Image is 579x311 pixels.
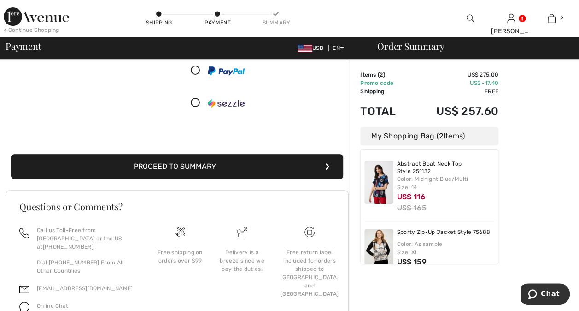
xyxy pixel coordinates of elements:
td: Free [410,87,498,96]
a: [PHONE_NUMBER] [43,244,94,250]
img: call [19,228,29,238]
div: Free return label included for orders shipped to [GEOGRAPHIC_DATA] and [GEOGRAPHIC_DATA] [281,248,339,298]
span: US$ 159 [397,257,427,266]
img: My Info [507,13,515,24]
img: US Dollar [298,45,312,52]
td: Promo code [360,79,410,87]
img: email [19,284,29,294]
span: US$ 116 [397,192,425,201]
a: Abstract Boat Neck Top Style 251132 [397,161,495,175]
a: 2 [532,13,571,24]
img: search the website [467,13,474,24]
div: [PERSON_NAME] [491,26,531,36]
span: Online Chat [37,303,68,309]
img: Free shipping on orders over $99 [175,227,185,237]
img: Sporty Zip-Up Jacket Style 75688 [364,229,393,272]
span: Payment [6,42,41,51]
div: Delivery is a breeze since we pay the duties! [218,248,266,273]
img: Delivery is a breeze since we pay the duties! [237,227,247,237]
span: 2 [380,72,383,78]
span: 2 [439,132,443,140]
td: Total [360,96,410,127]
a: Sign In [507,14,515,23]
div: Color: Midnight Blue/Multi Size: 14 [397,175,495,191]
td: Items ( ) [360,71,410,79]
p: Call us Toll-Free from [GEOGRAPHIC_DATA] or the US at [37,226,138,251]
span: 2 [560,14,563,23]
div: Order Summary [366,42,573,51]
span: USD [298,45,327,51]
td: Shipping [360,87,410,96]
button: Proceed to Summary [11,154,343,179]
td: US$ 257.60 [410,96,498,127]
a: [EMAIL_ADDRESS][DOMAIN_NAME] [37,285,133,292]
img: My Bag [548,13,556,24]
div: My Shopping Bag ( Items) [360,127,498,145]
div: Shipping [145,18,173,27]
h3: Questions or Comments? [19,202,335,211]
td: US$ -17.40 [410,79,498,87]
img: Free shipping on orders over $99 [304,227,315,237]
img: PayPal [208,66,245,75]
div: Summary [262,18,290,27]
iframe: Opens a widget where you can chat to one of our agents [521,283,570,306]
a: Sporty Zip-Up Jacket Style 75688 [397,229,491,236]
p: Dial [PHONE_NUMBER] From All Other Countries [37,258,138,275]
div: Color: As sample Size: XL [397,240,495,257]
div: Payment [204,18,231,27]
img: Sezzle [208,99,245,108]
img: Abstract Boat Neck Top Style 251132 [364,161,393,204]
s: US$ 165 [397,203,427,212]
div: < Continue Shopping [4,26,59,34]
div: Free shipping on orders over $99 [156,248,204,265]
td: US$ 275.00 [410,71,498,79]
span: EN [333,45,344,51]
img: 1ère Avenue [4,7,69,26]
